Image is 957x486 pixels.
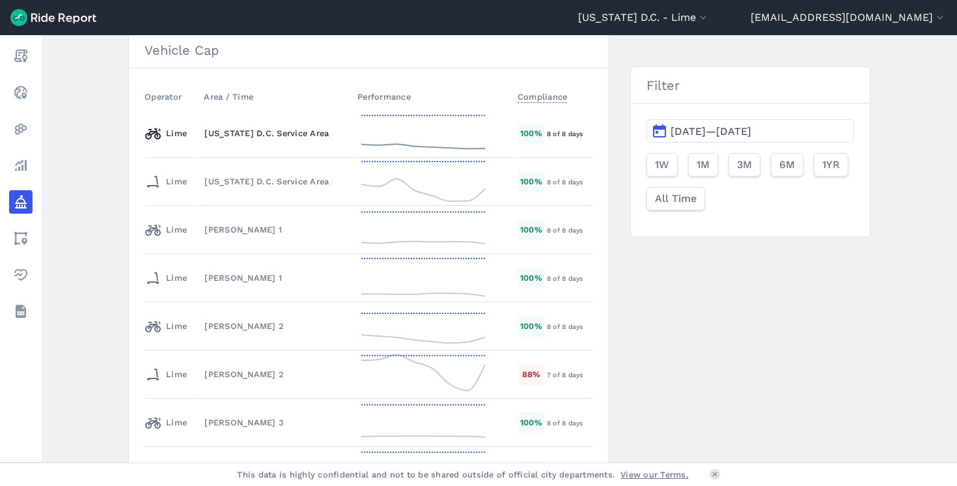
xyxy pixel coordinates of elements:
[9,190,33,214] a: Policy
[822,157,840,173] span: 1YR
[547,176,592,188] div: 8 of 8 days
[145,123,187,144] div: Lime
[9,44,33,68] a: Report
[129,32,609,68] h3: Vehicle Cap
[646,153,678,177] button: 1W
[9,117,33,141] a: Heatmaps
[145,364,187,385] div: Lime
[655,157,669,173] span: 1W
[145,316,187,337] div: Lime
[688,153,718,177] button: 1M
[9,81,33,104] a: Realtime
[204,127,346,139] div: [US_STATE] D.C. Service Area
[9,263,33,287] a: Health
[199,84,352,109] th: Area / Time
[518,171,544,192] div: 100 %
[547,321,592,332] div: 8 of 8 days
[145,171,187,192] div: Lime
[547,369,592,380] div: 7 of 8 days
[646,119,854,143] button: [DATE]—[DATE]
[697,157,710,173] span: 1M
[10,9,96,26] img: Ride Report
[204,416,346,429] div: [PERSON_NAME] 3
[518,123,544,143] div: 100 %
[145,412,187,433] div: Lime
[352,84,512,109] th: Performance
[518,461,544,481] div: 100 %
[518,412,544,433] div: 100 %
[751,10,947,25] button: [EMAIL_ADDRESS][DOMAIN_NAME]
[204,368,346,380] div: [PERSON_NAME] 2
[631,67,870,104] h3: Filter
[145,220,187,240] div: Lime
[9,300,33,323] a: Datasets
[646,187,705,210] button: All Time
[671,125,751,137] span: [DATE]—[DATE]
[620,468,689,481] a: View our Terms.
[518,268,544,288] div: 100 %
[547,272,592,284] div: 8 of 8 days
[518,364,544,384] div: 88 %
[518,220,544,240] div: 100 %
[728,153,760,177] button: 3M
[814,153,848,177] button: 1YR
[9,227,33,250] a: Areas
[737,157,752,173] span: 3M
[145,461,187,481] div: Lime
[578,10,710,25] button: [US_STATE] D.C. - Lime
[204,320,346,332] div: [PERSON_NAME] 2
[547,417,592,429] div: 8 of 8 days
[9,154,33,177] a: Analyze
[518,316,544,336] div: 100 %
[204,175,346,188] div: [US_STATE] D.C. Service Area
[204,223,346,236] div: [PERSON_NAME] 1
[145,268,187,289] div: Lime
[518,88,568,103] span: Compliance
[547,224,592,236] div: 8 of 8 days
[655,191,697,207] span: All Time
[547,128,592,139] div: 8 of 8 days
[779,157,795,173] span: 6M
[771,153,803,177] button: 6M
[145,84,199,109] th: Operator
[204,272,346,284] div: [PERSON_NAME] 1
